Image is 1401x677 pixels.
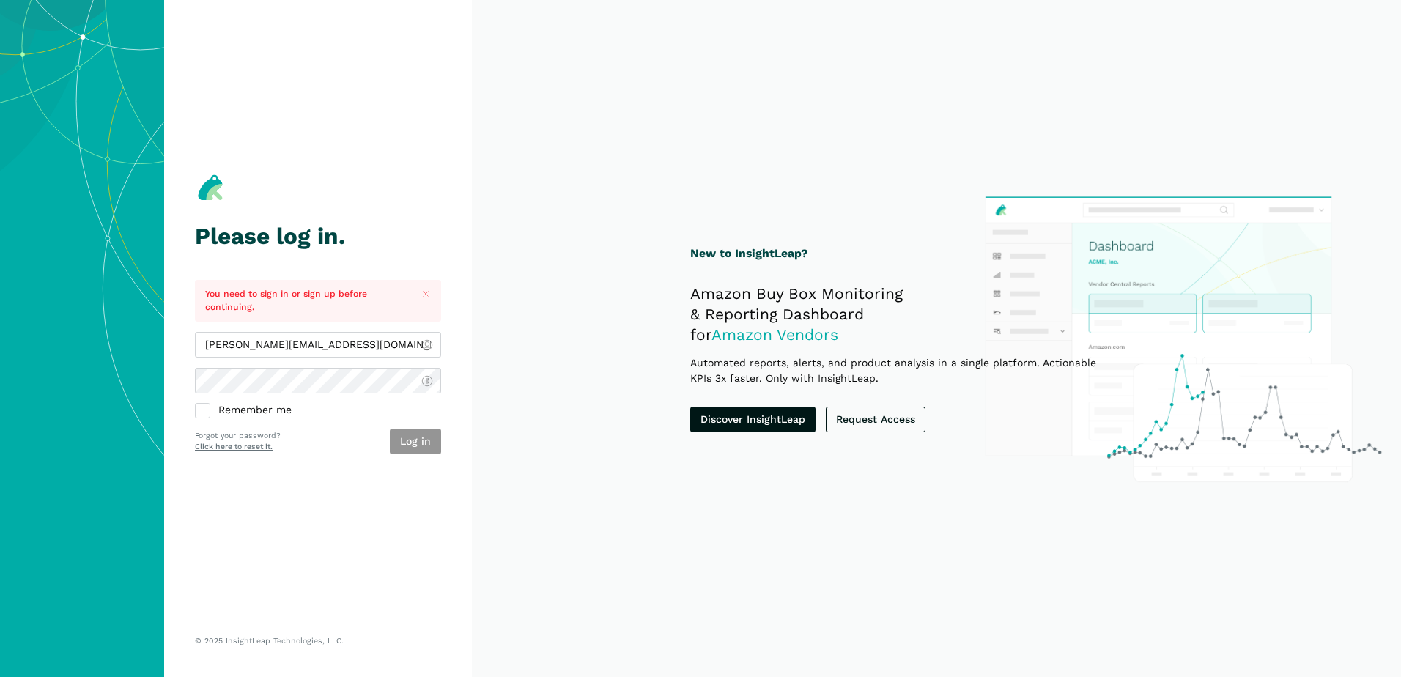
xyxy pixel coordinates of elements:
p: Forgot your password? [195,430,281,442]
p: Automated reports, alerts, and product analysis in a single platform. Actionable KPIs 3x faster. ... [690,355,1119,386]
img: InsightLeap Product [977,189,1388,488]
p: © 2025 InsightLeap Technologies, LLC. [195,636,441,646]
h1: Please log in. [195,223,441,249]
a: Request Access [826,407,925,432]
input: admin@insightleap.com [195,332,441,358]
a: Discover InsightLeap [690,407,816,432]
h2: Amazon Buy Box Monitoring & Reporting Dashboard for [690,284,1119,345]
h1: New to InsightLeap? [690,245,1119,263]
p: You need to sign in or sign up before continuing. [205,287,407,314]
span: Amazon Vendors [711,325,838,344]
label: Remember me [195,404,441,418]
button: Close [417,285,435,303]
a: Click here to reset it. [195,442,273,451]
